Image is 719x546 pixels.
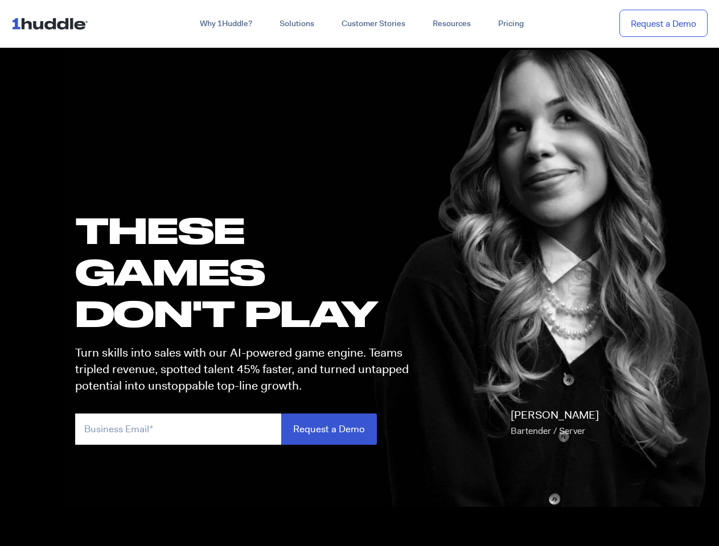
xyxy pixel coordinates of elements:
[619,10,708,38] a: Request a Demo
[511,425,585,437] span: Bartender / Server
[75,345,419,395] p: Turn skills into sales with our AI-powered game engine. Teams tripled revenue, spotted talent 45%...
[186,14,266,34] a: Why 1Huddle?
[419,14,484,34] a: Resources
[11,13,93,34] img: ...
[266,14,328,34] a: Solutions
[511,407,599,439] p: [PERSON_NAME]
[328,14,419,34] a: Customer Stories
[484,14,537,34] a: Pricing
[281,413,377,445] input: Request a Demo
[75,209,419,334] h1: these GAMES DON'T PLAY
[75,413,281,445] input: Business Email*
